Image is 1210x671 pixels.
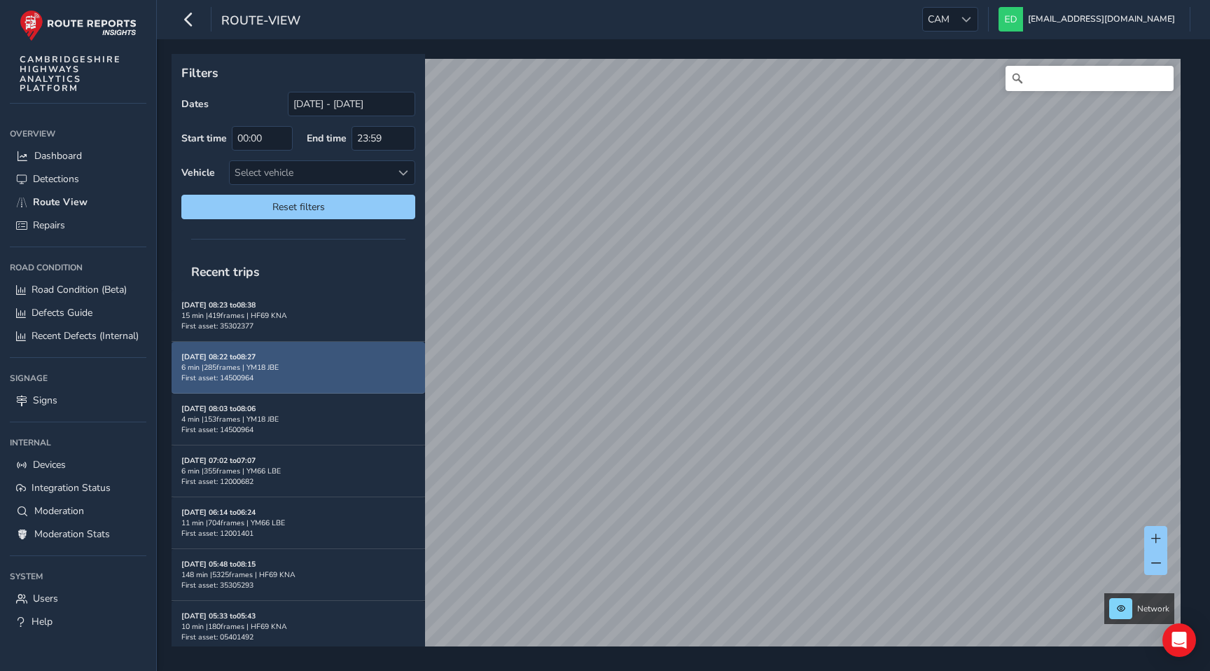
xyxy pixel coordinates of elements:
[181,580,253,590] span: First asset: 35305293
[181,321,253,331] span: First asset: 35302377
[10,432,146,453] div: Internal
[32,329,139,343] span: Recent Defects (Internal)
[230,161,391,184] div: Select vehicle
[181,362,415,373] div: 6 min | 285 frames | YM18 JBE
[20,10,137,41] img: rr logo
[181,166,215,179] label: Vehicle
[181,403,256,414] strong: [DATE] 08:03 to 08:06
[10,191,146,214] a: Route View
[32,481,111,494] span: Integration Status
[10,453,146,476] a: Devices
[33,195,88,209] span: Route View
[307,132,347,145] label: End time
[181,632,253,642] span: First asset: 05401492
[32,615,53,628] span: Help
[32,283,127,296] span: Road Condition (Beta)
[33,219,65,232] span: Repairs
[34,149,82,162] span: Dashboard
[181,528,253,539] span: First asset: 12001401
[10,587,146,610] a: Users
[34,504,84,518] span: Moderation
[181,373,253,383] span: First asset: 14500964
[1162,623,1196,657] div: Open Intercom Messenger
[176,59,1181,663] canvas: Map
[181,611,256,621] strong: [DATE] 05:33 to 05:43
[10,167,146,191] a: Detections
[33,172,79,186] span: Detections
[10,257,146,278] div: Road Condition
[181,518,415,528] div: 11 min | 704 frames | YM66 LBE
[32,306,92,319] span: Defects Guide
[10,389,146,412] a: Signs
[999,7,1023,32] img: diamond-layout
[10,214,146,237] a: Repairs
[923,8,954,31] span: CAM
[181,455,256,466] strong: [DATE] 07:02 to 07:07
[20,55,121,93] span: CAMBRIDGESHIRE HIGHWAYS ANALYTICS PLATFORM
[999,7,1180,32] button: [EMAIL_ADDRESS][DOMAIN_NAME]
[181,64,415,82] p: Filters
[181,507,256,518] strong: [DATE] 06:14 to 06:24
[181,352,256,362] strong: [DATE] 08:22 to 08:27
[33,458,66,471] span: Devices
[1006,66,1174,91] input: Search
[10,476,146,499] a: Integration Status
[181,97,209,111] label: Dates
[1028,7,1175,32] span: [EMAIL_ADDRESS][DOMAIN_NAME]
[181,254,270,290] span: Recent trips
[181,132,227,145] label: Start time
[34,527,110,541] span: Moderation Stats
[10,523,146,546] a: Moderation Stats
[10,499,146,523] a: Moderation
[181,414,415,424] div: 4 min | 153 frames | YM18 JBE
[10,610,146,633] a: Help
[181,559,256,569] strong: [DATE] 05:48 to 08:15
[221,12,300,32] span: route-view
[181,195,415,219] button: Reset filters
[1137,603,1169,614] span: Network
[33,592,58,605] span: Users
[181,424,253,435] span: First asset: 14500964
[181,476,253,487] span: First asset: 12000682
[10,278,146,301] a: Road Condition (Beta)
[10,368,146,389] div: Signage
[192,200,405,214] span: Reset filters
[181,466,415,476] div: 6 min | 355 frames | YM66 LBE
[181,621,415,632] div: 10 min | 180 frames | HF69 KNA
[33,394,57,407] span: Signs
[181,300,256,310] strong: [DATE] 08:23 to 08:38
[10,123,146,144] div: Overview
[10,324,146,347] a: Recent Defects (Internal)
[10,301,146,324] a: Defects Guide
[10,566,146,587] div: System
[181,310,415,321] div: 15 min | 419 frames | HF69 KNA
[181,569,415,580] div: 148 min | 5325 frames | HF69 KNA
[10,144,146,167] a: Dashboard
